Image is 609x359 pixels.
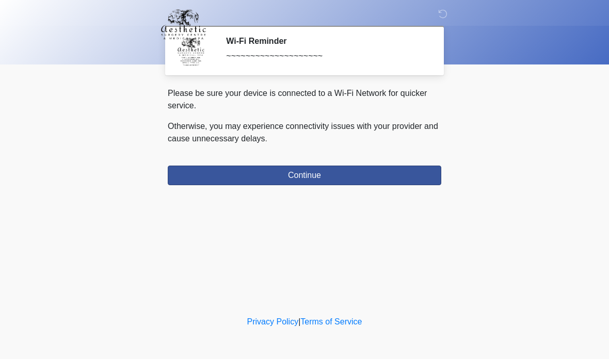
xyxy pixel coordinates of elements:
[168,166,441,185] button: Continue
[175,36,206,67] img: Agent Avatar
[168,120,441,145] p: Otherwise, you may experience connectivity issues with your provider and cause unnecessary delays
[298,317,300,326] a: |
[157,8,210,41] img: Aesthetic Surgery Centre, PLLC Logo
[168,87,441,112] p: Please be sure your device is connected to a Wi-Fi Network for quicker service.
[300,317,362,326] a: Terms of Service
[226,50,426,62] div: ~~~~~~~~~~~~~~~~~~~~
[247,317,299,326] a: Privacy Policy
[265,134,267,143] span: .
